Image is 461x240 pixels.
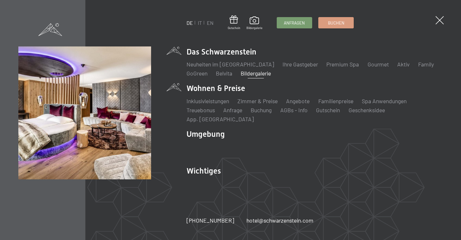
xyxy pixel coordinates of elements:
[241,70,271,77] a: Bildergalerie
[187,20,193,26] a: DE
[326,61,359,68] a: Premium Spa
[223,106,242,114] a: Anfrage
[316,106,340,114] a: Gutschein
[349,106,385,114] a: Geschenksidee
[187,97,229,105] a: Inklusivleistungen
[246,26,263,30] span: Bildergalerie
[246,216,313,225] a: hotel@schwarzenstein.com
[328,20,344,26] span: Buchen
[207,20,214,26] a: EN
[319,17,353,28] a: Buchen
[187,216,234,225] a: [PHONE_NUMBER]
[237,97,278,105] a: Zimmer & Preise
[362,97,407,105] a: Spa Anwendungen
[187,217,234,224] span: [PHONE_NUMBER]
[284,20,305,26] span: Anfragen
[277,17,312,28] a: Anfragen
[368,61,389,68] a: Gourmet
[280,106,308,114] a: AGBs - Info
[397,61,409,68] a: Aktiv
[318,97,353,105] a: Familienpreise
[187,115,254,123] a: App. [GEOGRAPHIC_DATA]
[198,20,202,26] a: IT
[216,70,232,77] a: Belvita
[418,61,434,68] a: Family
[187,70,207,77] a: GoGreen
[251,106,272,114] a: Buchung
[283,61,318,68] a: Ihre Gastgeber
[228,26,240,30] span: Gutschein
[187,106,215,114] a: Treuebonus
[228,15,240,30] a: Gutschein
[187,61,274,68] a: Neuheiten im [GEOGRAPHIC_DATA]
[246,16,263,30] a: Bildergalerie
[286,97,310,105] a: Angebote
